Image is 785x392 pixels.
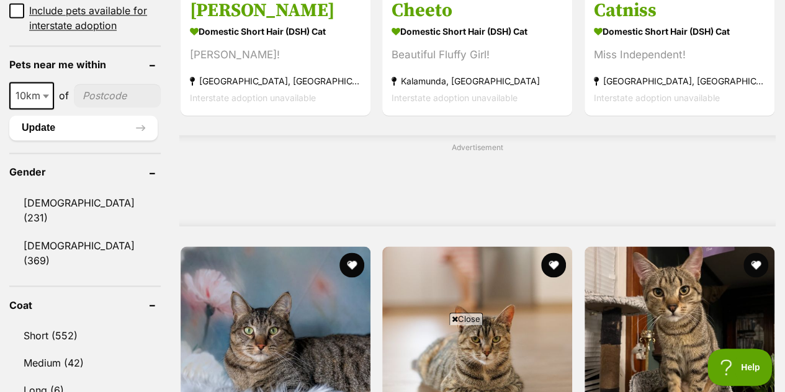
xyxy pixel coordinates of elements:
[449,313,483,325] span: Close
[167,330,619,386] iframe: Advertisement
[190,22,361,40] strong: Domestic Short Hair (DSH) Cat
[179,135,776,226] div: Advertisement
[9,190,161,231] a: [DEMOGRAPHIC_DATA] (231)
[594,92,720,103] span: Interstate adoption unavailable
[9,166,161,177] header: Gender
[594,22,765,40] strong: Domestic Short Hair (DSH) Cat
[707,349,773,386] iframe: Help Scout Beacon - Open
[9,59,161,70] header: Pets near me within
[251,158,703,214] iframe: Advertisement
[9,322,161,348] a: Short (552)
[11,87,53,104] span: 10km
[542,252,567,277] button: favourite
[9,3,161,33] a: Include pets available for interstate adoption
[392,73,563,89] strong: Kalamunda, [GEOGRAPHIC_DATA]
[392,47,563,63] div: Beautiful Fluffy Girl!
[74,84,161,107] input: postcode
[594,73,765,89] strong: [GEOGRAPHIC_DATA], [GEOGRAPHIC_DATA]
[190,92,316,103] span: Interstate adoption unavailable
[392,22,563,40] strong: Domestic Short Hair (DSH) Cat
[29,3,161,33] span: Include pets available for interstate adoption
[9,82,54,109] span: 10km
[59,88,69,103] span: of
[190,47,361,63] div: [PERSON_NAME]!
[190,73,361,89] strong: [GEOGRAPHIC_DATA], [GEOGRAPHIC_DATA]
[9,115,158,140] button: Update
[9,299,161,310] header: Coat
[339,252,364,277] button: favourite
[594,47,765,63] div: Miss Independent!
[392,92,518,103] span: Interstate adoption unavailable
[743,252,768,277] button: favourite
[9,349,161,375] a: Medium (42)
[9,232,161,273] a: [DEMOGRAPHIC_DATA] (369)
